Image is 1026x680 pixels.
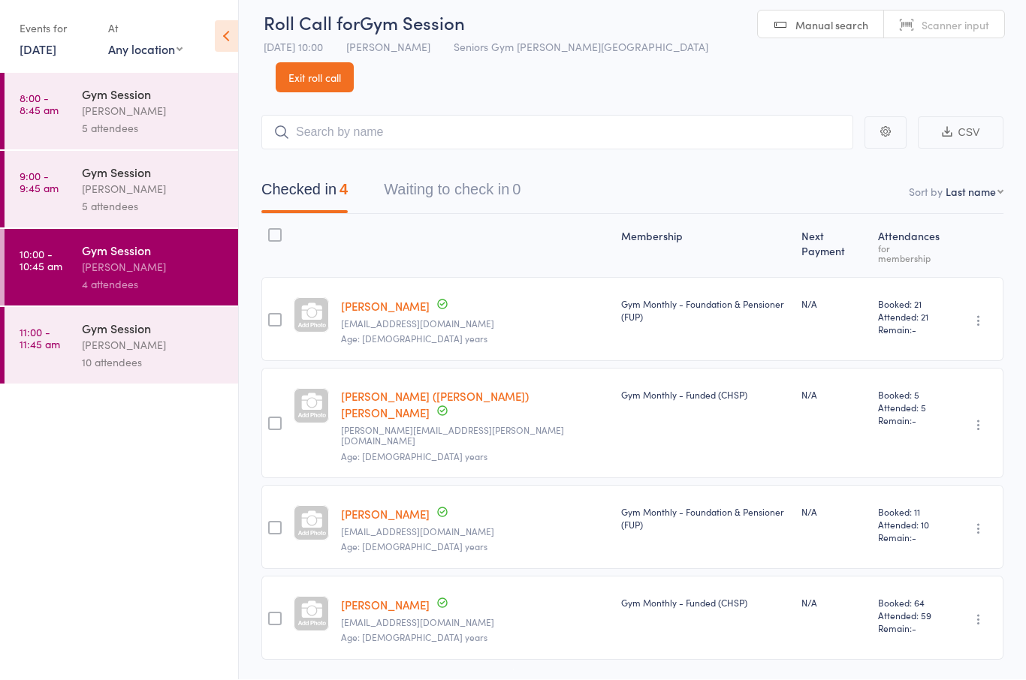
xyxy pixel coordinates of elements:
button: CSV [918,117,1003,149]
div: [PERSON_NAME] [82,181,225,198]
div: [PERSON_NAME] [82,337,225,354]
div: Membership [615,221,795,271]
div: Any location [108,41,183,58]
div: Gym Monthly - Funded (CHSP) [621,389,789,402]
a: [PERSON_NAME] [341,507,430,522]
div: Events for [20,17,93,41]
div: N/A [801,389,866,402]
span: - [912,414,916,427]
span: Attended: 21 [878,311,943,323]
span: Age: [DEMOGRAPHIC_DATA] years [341,540,487,553]
div: N/A [801,298,866,311]
span: Attended: 10 [878,519,943,531]
div: for membership [878,244,943,263]
label: Sort by [909,185,943,200]
div: Last name [946,185,996,200]
span: Booked: 5 [878,389,943,402]
a: 8:00 -8:45 amGym Session[PERSON_NAME]5 attendees [5,74,238,150]
div: [PERSON_NAME] [82,259,225,276]
button: Checked in4 [261,174,348,214]
div: Gym Session [82,164,225,181]
a: 10:00 -10:45 amGym Session[PERSON_NAME]4 attendees [5,230,238,306]
time: 11:00 - 11:45 am [20,326,60,351]
div: N/A [801,597,866,609]
a: [PERSON_NAME] ([PERSON_NAME]) [PERSON_NAME] [341,389,529,421]
span: - [912,622,916,635]
span: Seniors Gym [PERSON_NAME][GEOGRAPHIC_DATA] [454,40,708,55]
div: At [108,17,183,41]
span: - [912,531,916,544]
time: 9:00 - 9:45 am [20,170,59,194]
span: Booked: 21 [878,298,943,311]
span: Remain: [878,414,943,427]
div: Gym Monthly - Foundation & Pensioner (FUP) [621,298,789,323]
span: Age: [DEMOGRAPHIC_DATA] years [341,450,487,463]
div: Atten­dances [872,221,949,271]
span: Age: [DEMOGRAPHIC_DATA] years [341,332,487,345]
div: N/A [801,506,866,519]
small: mylady38@icloud.com [341,319,609,329]
div: 5 attendees [82,198,225,215]
div: [PERSON_NAME] [82,103,225,120]
span: Attended: 5 [878,402,943,414]
div: 5 attendees [82,120,225,137]
span: Booked: 64 [878,597,943,609]
small: mrcostello@optusnet.com.au [341,527,609,537]
a: 11:00 -11:45 amGym Session[PERSON_NAME]10 attendees [5,308,238,384]
span: - [912,323,916,336]
div: Gym Session [82,242,225,259]
button: Waiting to check in0 [384,174,521,214]
span: Remain: [878,323,943,336]
span: [PERSON_NAME] [346,40,430,55]
span: Attended: 59 [878,609,943,622]
time: 8:00 - 8:45 am [20,92,59,116]
span: Gym Session [360,11,465,35]
input: Search by name [261,116,853,150]
a: [PERSON_NAME] [341,299,430,314]
span: Age: [DEMOGRAPHIC_DATA] years [341,631,487,644]
div: 10 attendees [82,354,225,372]
a: [DATE] [20,41,56,58]
div: Gym Session [82,86,225,103]
span: Manual search [795,18,868,33]
div: Gym Monthly - Foundation & Pensioner (FUP) [621,506,789,531]
small: t_katsigiannis@hotmail.com [341,618,609,628]
span: Scanner input [922,18,989,33]
div: 4 [339,182,348,198]
a: Exit roll call [276,63,354,93]
small: fred.bottaro@gmail.com [341,426,609,447]
div: Gym Monthly - Funded (CHSP) [621,597,789,609]
span: Remain: [878,531,943,544]
span: Roll Call for [264,11,360,35]
a: 9:00 -9:45 amGym Session[PERSON_NAME]5 attendees [5,152,238,228]
div: Next Payment [795,221,872,271]
div: 4 attendees [82,276,225,293]
span: Remain: [878,622,943,635]
span: Booked: 11 [878,506,943,519]
span: [DATE] 10:00 [264,40,323,55]
a: [PERSON_NAME] [341,597,430,613]
div: 0 [512,182,521,198]
time: 10:00 - 10:45 am [20,248,62,272]
div: Gym Session [82,320,225,337]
